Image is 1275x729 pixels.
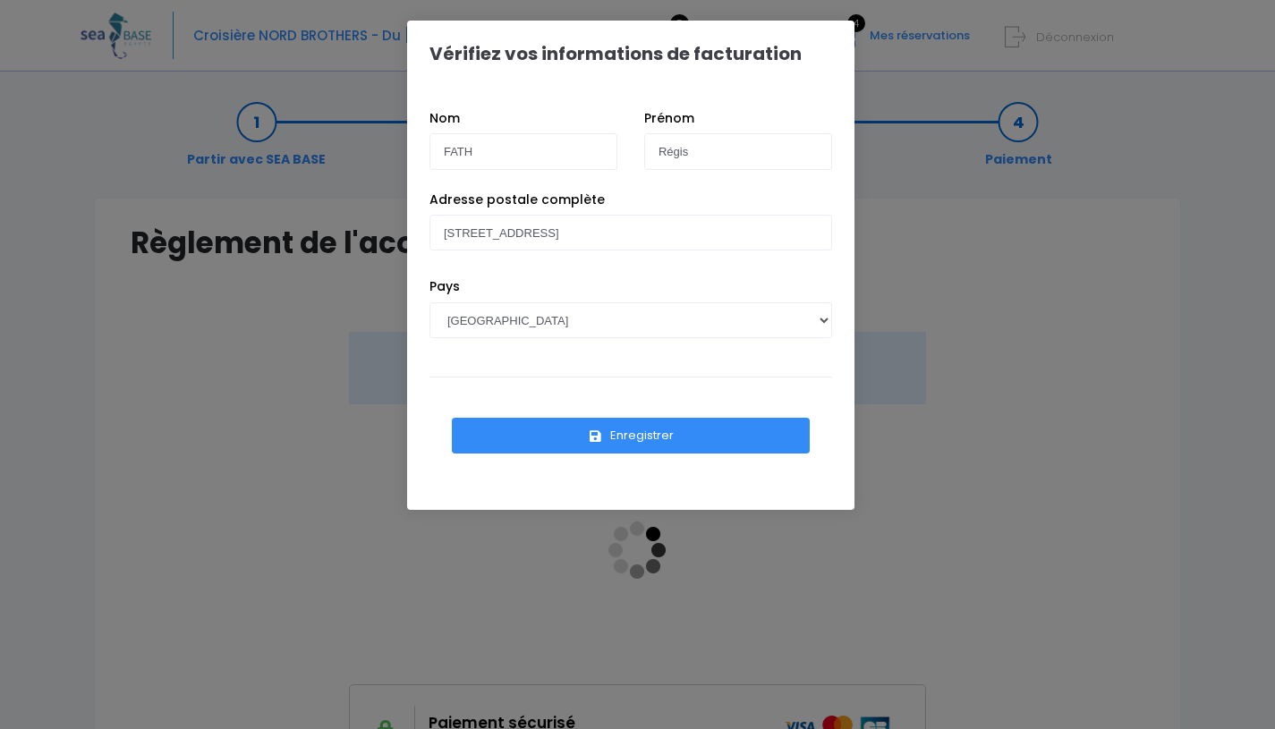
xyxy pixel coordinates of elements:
button: Enregistrer [452,418,810,454]
label: Pays [429,277,460,296]
h1: Vérifiez vos informations de facturation [429,43,802,64]
label: Adresse postale complète [429,191,605,209]
label: Prénom [644,109,694,128]
label: Nom [429,109,460,128]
